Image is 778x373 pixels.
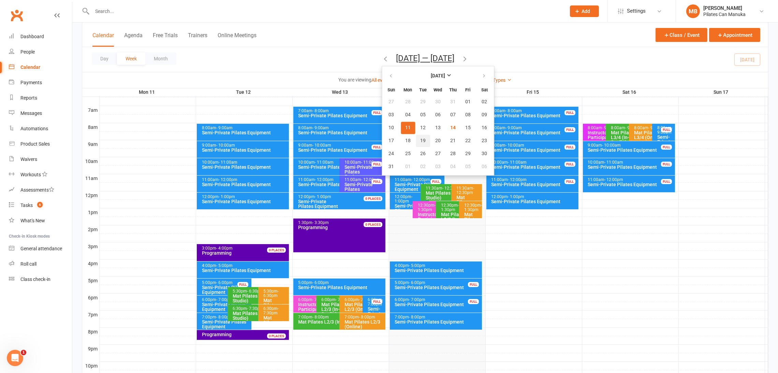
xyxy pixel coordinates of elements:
span: - 9:00am [506,125,522,130]
span: 16 [482,125,487,131]
div: Semi-Private Pilates Equipment [298,148,384,152]
div: FULL [430,179,441,184]
span: 25 [405,151,411,156]
div: 12:00pm [202,195,288,199]
span: - 12:00pm [219,177,237,182]
div: Workouts [20,172,41,177]
button: 17 [383,135,400,147]
button: 06 [476,161,493,173]
div: 10:00am [202,160,288,165]
span: 02 [420,164,426,169]
div: 8:00am [657,126,674,135]
button: 16 [476,122,493,134]
button: 09 [476,109,493,121]
span: - 12:30pm [456,186,474,195]
div: FULL [661,162,672,167]
span: Add [582,9,590,14]
span: 04 [450,164,456,169]
span: 02 [482,99,487,105]
span: - 8:00am [506,108,522,113]
button: 28 [401,96,415,108]
a: Workouts [9,167,72,182]
span: 27 [389,99,394,105]
div: 4:00pm [202,264,288,268]
div: Semi-Private Pilates Equipment [588,165,674,169]
button: Calendar [92,32,114,47]
div: 8:00am [611,126,644,130]
div: Instructor Participation [588,130,621,140]
th: Fri 15 [485,88,582,96]
span: - 11:00am [315,160,334,165]
div: 12:00pm [298,195,384,199]
button: Appointment [709,28,760,42]
span: - 3:30pm [313,220,329,225]
button: 10 [383,122,400,134]
div: 8:00am [634,126,667,130]
div: Roll call [20,261,36,267]
span: - 11:00am [219,160,237,165]
div: 0 PLACES [364,196,382,201]
th: 9am [82,140,99,148]
strong: You are viewing [339,77,372,83]
th: 7am [82,106,99,114]
th: 4pm [82,259,99,268]
div: Automations [20,126,48,131]
small: Wednesday [434,87,442,92]
button: 21 [446,135,460,147]
th: Sat 16 [582,88,678,96]
div: Semi-Private Pilates Equipment [657,135,674,154]
button: 27 [383,96,400,108]
div: Pilates Equipment [298,199,384,209]
span: - 11:00am [508,160,527,165]
div: FULL [564,179,575,184]
div: Semi-Private Pilates Equipment [491,199,577,204]
span: 24 [389,151,394,156]
button: 06 [431,109,445,121]
div: Class check-in [20,277,50,282]
span: Semi-Private [298,199,327,204]
div: Semi-Private Pilates Equipment [298,113,384,118]
div: FULL [564,127,575,132]
span: 1 [21,350,26,355]
div: Semi-Private Pilates Equipment [202,199,288,204]
span: - 9:00am [313,125,329,130]
a: Calendar [9,60,72,75]
span: - 1:00pm [219,194,235,199]
div: FULL [564,110,575,115]
a: Messages [9,106,72,121]
div: 5:00pm [202,281,250,285]
span: 20 [435,138,441,144]
div: 11:00am [344,178,384,182]
div: Semi-Private Pilates Equipment [491,148,577,152]
span: - 8:00am [313,108,329,113]
span: - 6:00pm [216,280,233,285]
span: - 9:00am [602,125,619,130]
div: 11:30am [425,186,474,191]
button: Online Meetings [218,32,256,47]
small: Monday [404,87,412,92]
div: 8:00am [202,126,288,130]
div: Semi-Private Pilates Equipment [202,268,288,273]
span: - 6:00pm [409,280,426,285]
span: - 1:00pm [315,194,332,199]
div: Mat Pilates L3/4 (Online) [634,130,667,140]
button: 22 [461,135,475,147]
button: Add [570,5,599,17]
span: 30 [482,151,487,156]
span: 10 [389,125,394,131]
th: Wed 13 [292,88,389,96]
span: 22 [465,138,471,144]
span: - 12:00pm [412,177,430,182]
span: - 10:00am [216,143,235,148]
div: Instructor Participation [417,212,451,222]
div: FULL [371,162,382,167]
button: Trainers [188,32,207,47]
span: 08 [465,112,471,118]
span: - 12:00pm [508,177,527,182]
span: - 4:00pm [216,246,233,251]
div: Waivers [20,156,37,162]
span: 13 [435,125,441,131]
div: Semi-Private Pilates Equipment [491,165,577,169]
div: 0 PLACES [267,248,286,253]
span: - 1:30pm [464,203,482,212]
